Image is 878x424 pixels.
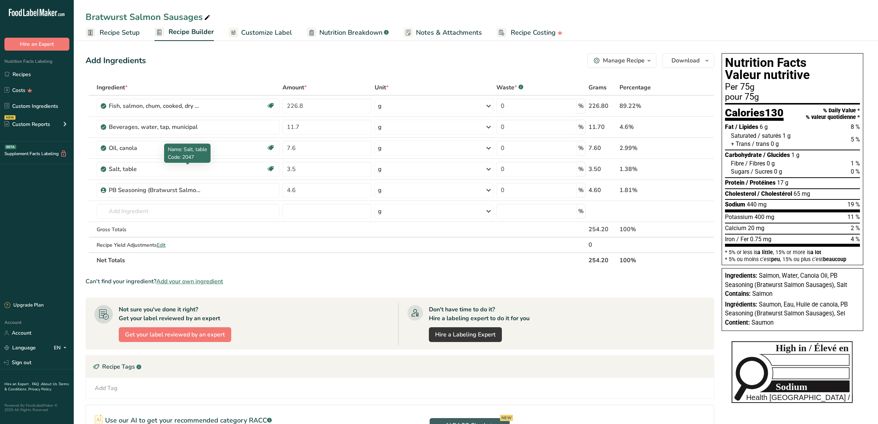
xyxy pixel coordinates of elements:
span: / Sucres [751,168,773,175]
span: a lot [811,249,821,255]
span: / trans [752,140,769,147]
span: Customize Label [241,28,292,38]
span: Saumon, Eau, Huile de canola, PB Seasoning (Bratwurst Salmon Sausages), Sel [725,301,848,317]
div: 100% [620,225,679,234]
div: 2.99% [620,144,679,153]
span: Ingredients: [725,272,757,279]
tspan: Sodium [776,382,808,392]
a: Hire an Expert . [4,382,31,387]
span: Calcium [725,225,746,232]
div: Upgrade Plan [4,302,44,309]
span: Unit [375,83,389,92]
span: Edit [157,242,166,249]
div: Calories [725,107,784,121]
span: 6 g [760,123,768,130]
a: Privacy Policy [28,387,51,392]
span: Sugars [731,168,749,175]
div: Not sure you've done it right? Get your label reviewed by an expert [119,305,220,323]
a: Terms & Conditions . [4,382,69,392]
div: Don't have time to do it? Hire a labeling expert to do it for you [429,305,530,323]
span: Contient: [725,319,750,326]
div: Gross Totals [97,226,280,233]
span: Grams [589,83,607,92]
span: Notes & Attachments [416,28,482,38]
div: 3.50 [589,165,617,174]
span: / Lipides [735,123,758,130]
span: Sodium [725,201,745,208]
div: Add Tag [95,384,118,393]
span: + Trans [731,140,750,147]
span: a little [757,249,773,255]
div: 1.81% [620,186,679,195]
span: Recipe Setup [100,28,140,38]
div: g [378,102,382,110]
div: 4.60 [589,186,617,195]
div: 11.70 [589,123,617,131]
input: Add Ingredient [97,204,280,219]
div: * 5% ou moins c’est , 15% ou plus c’est [725,257,860,262]
span: Saturated [731,132,756,139]
span: 0 g [771,140,779,147]
section: * 5% or less is , 15% or more is [725,247,860,262]
div: pour 75g [725,93,860,102]
button: Download [662,53,714,68]
div: Manage Recipe [603,56,645,65]
span: Iron [725,236,735,243]
div: NEW [500,415,513,421]
span: 1 g [782,132,791,139]
span: Carbohydrate [725,151,762,158]
div: EN [54,343,69,352]
div: 1.38% [620,165,679,174]
span: 0 g [774,168,782,175]
span: beaucoup [823,256,846,262]
div: 254.20 [589,225,617,234]
span: Recipe Builder [169,27,214,37]
span: / Cholestérol [757,190,792,197]
span: 19 % [847,201,860,208]
span: / Fibres [745,160,765,167]
div: Powered By FoodLabelMaker © 2025 All Rights Reserved [4,403,69,412]
span: Code: 2047 [168,154,194,161]
span: 130 [765,106,784,119]
span: Recipe Costing [511,28,556,38]
a: Customize Label [229,24,292,41]
span: Nutrition Breakdown [319,28,382,38]
span: Contains: [725,290,751,297]
div: 7.60 [589,144,617,153]
a: Language [4,341,36,354]
span: 17 g [777,179,788,186]
span: Add your own ingredient [156,277,223,286]
div: g [378,123,382,131]
div: % Daily Value * % valeur quotidienne * [806,107,860,120]
span: Fibre [731,160,744,167]
span: / Protéines [746,179,775,186]
a: FAQ . [32,382,41,387]
a: Hire a Labeling Expert [429,327,502,342]
span: Amount [282,83,307,92]
div: g [378,165,382,174]
a: Notes & Attachments [403,24,482,41]
div: Custom Reports [4,120,50,128]
th: 254.20 [587,252,618,268]
a: About Us . [41,382,59,387]
span: 400 mg [754,213,774,220]
span: 2 % [851,225,860,232]
span: 4 % [851,236,860,243]
div: g [378,144,382,153]
span: Salmon, Water, Canola Oil, PB Seasoning (Bratwurst Salmon Sausages), Salt [725,272,847,288]
span: Get your label reviewed by an expert [125,330,225,339]
div: Recipe Tags [86,356,714,378]
span: Download [671,56,700,65]
div: 89.22% [620,102,679,110]
a: Recipe Setup [86,24,140,41]
div: PB Seasoning (Bratwurst Salmon Sausages) [109,186,201,195]
span: 0 % [851,168,860,175]
tspan: High in / Élevé en [776,342,849,353]
span: Ingredient [97,83,128,92]
div: Waste [496,83,523,92]
span: Cholesterol [725,190,756,197]
div: 0 [589,240,617,249]
div: Recipe Yield Adjustments [97,241,280,249]
span: Saumon [752,319,774,326]
span: 20 mg [748,225,764,232]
